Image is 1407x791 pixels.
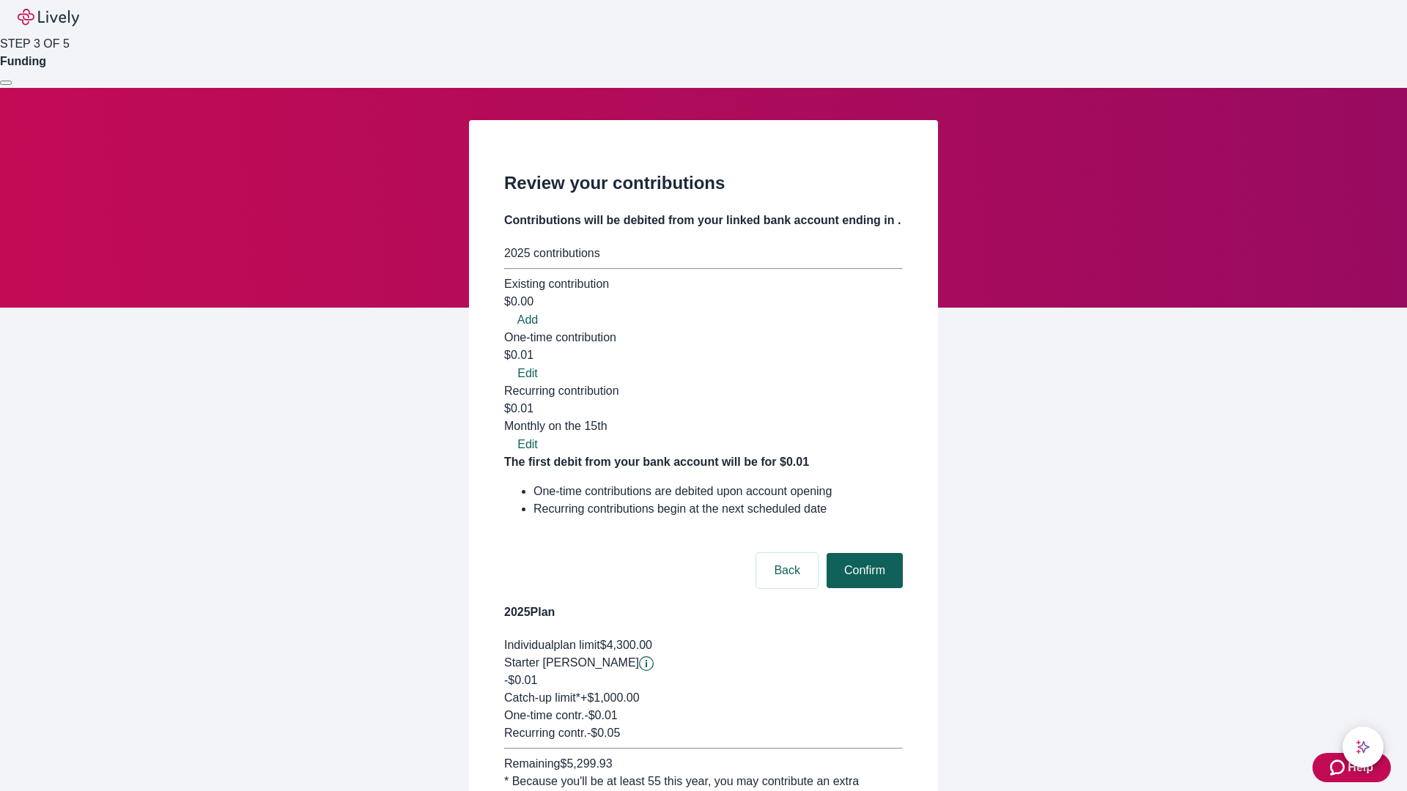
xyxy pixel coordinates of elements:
svg: Starter penny details [639,656,654,671]
span: -$0.01 [504,674,537,686]
div: Recurring contribution [504,382,903,400]
li: One-time contributions are debited upon account opening [533,483,903,500]
div: 2025 contributions [504,245,903,262]
img: Lively [18,9,79,26]
span: $5,299.93 [560,757,612,770]
button: Lively will contribute $0.01 to establish your account [639,656,654,671]
span: + $1,000.00 [580,691,640,704]
button: chat [1343,727,1384,768]
span: - $0.01 [584,709,617,721]
svg: Lively AI Assistant [1356,740,1370,754]
span: Recurring contr. [504,727,587,739]
span: - $0.05 [587,727,620,739]
h4: 2025 Plan [504,604,903,621]
div: $0.01 [504,346,903,364]
div: $0.00 [504,293,903,311]
div: Existing contribution [504,275,903,293]
button: Edit [504,365,551,382]
strong: The first debit from your bank account will be for $0.01 [504,456,809,468]
span: Remaining [504,757,560,770]
button: Confirm [827,553,903,588]
li: Recurring contributions begin at the next scheduled date [533,500,903,518]
div: $0.01 [504,400,903,435]
span: One-time contr. [504,709,584,721]
svg: Zendesk support icon [1330,759,1348,776]
button: Edit [504,436,551,453]
span: $4,300.00 [600,639,652,651]
button: Add [504,311,551,329]
span: Catch-up limit* [504,691,580,704]
button: Back [756,553,818,588]
div: Monthly on the 15th [504,417,903,435]
button: Zendesk support iconHelp [1312,753,1391,782]
h4: Contributions will be debited from your linked bank account ending in . [504,212,903,229]
h2: Review your contributions [504,170,903,196]
span: Help [1348,759,1373,776]
span: Individual plan limit [504,639,600,651]
span: Starter [PERSON_NAME] [504,656,639,669]
div: One-time contribution [504,329,903,346]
